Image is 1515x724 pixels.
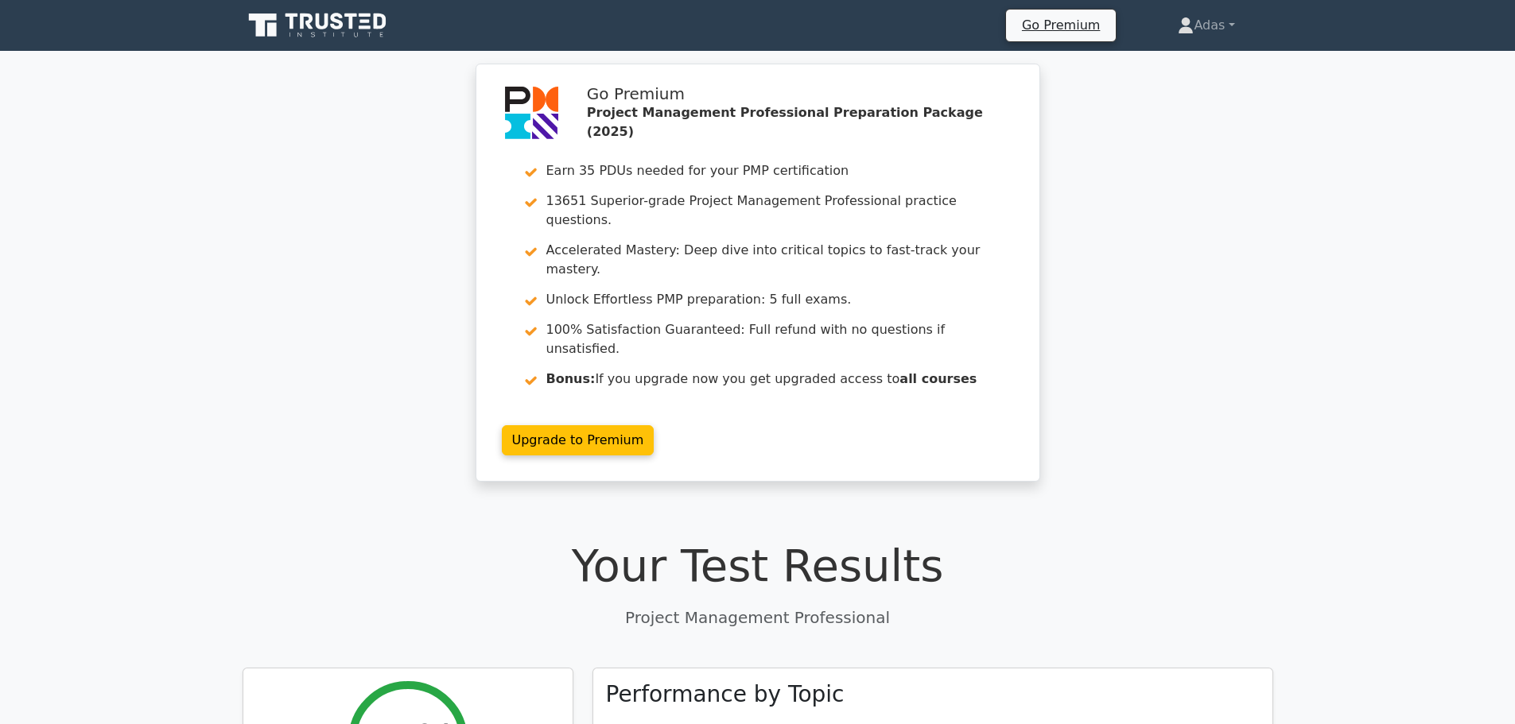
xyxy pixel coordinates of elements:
a: Adas [1140,10,1272,41]
a: Go Premium [1012,14,1109,36]
a: Upgrade to Premium [502,425,655,455]
h3: Performance by Topic [606,681,845,708]
p: Project Management Professional [243,606,1273,629]
h1: Your Test Results [243,539,1273,592]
